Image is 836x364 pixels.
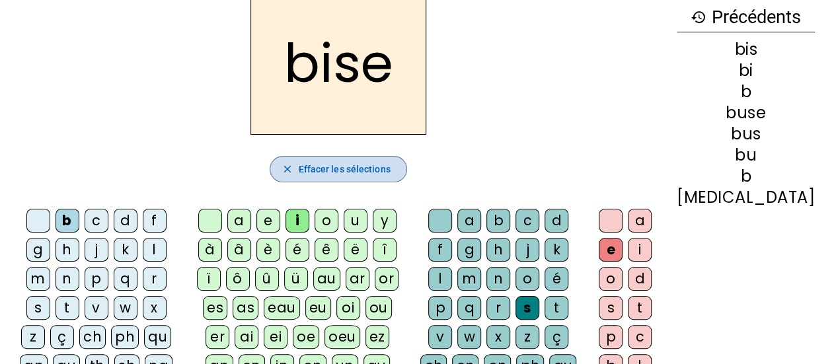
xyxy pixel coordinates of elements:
[226,267,250,291] div: ô
[56,238,79,262] div: h
[457,238,481,262] div: g
[373,209,397,233] div: y
[628,296,652,320] div: t
[545,238,568,262] div: k
[21,325,45,349] div: z
[284,267,308,291] div: ü
[545,267,568,291] div: é
[344,238,367,262] div: ë
[315,209,338,233] div: o
[143,296,167,320] div: x
[143,267,167,291] div: r
[264,325,287,349] div: ei
[114,209,137,233] div: d
[227,209,251,233] div: a
[486,325,510,349] div: x
[85,238,108,262] div: j
[255,267,279,291] div: û
[545,296,568,320] div: t
[515,267,539,291] div: o
[56,296,79,320] div: t
[375,267,399,291] div: or
[373,238,397,262] div: î
[515,238,539,262] div: j
[85,296,108,320] div: v
[677,147,815,163] div: bu
[486,209,510,233] div: b
[457,267,481,291] div: m
[256,238,280,262] div: è
[114,267,137,291] div: q
[599,325,623,349] div: p
[233,296,258,320] div: as
[206,325,229,349] div: er
[197,267,221,291] div: ï
[26,267,50,291] div: m
[428,267,452,291] div: l
[457,209,481,233] div: a
[365,296,392,320] div: ou
[298,161,390,177] span: Effacer les sélections
[264,296,300,320] div: eau
[677,63,815,79] div: bi
[315,238,338,262] div: ê
[691,9,706,25] mat-icon: history
[305,296,331,320] div: eu
[599,238,623,262] div: e
[428,296,452,320] div: p
[85,267,108,291] div: p
[324,325,360,349] div: oeu
[628,325,652,349] div: c
[515,325,539,349] div: z
[56,209,79,233] div: b
[486,296,510,320] div: r
[346,267,369,291] div: ar
[628,238,652,262] div: i
[486,267,510,291] div: n
[56,267,79,291] div: n
[198,238,222,262] div: à
[144,325,171,349] div: qu
[677,126,815,142] div: bus
[545,209,568,233] div: d
[143,238,167,262] div: l
[227,238,251,262] div: â
[114,296,137,320] div: w
[79,325,106,349] div: ch
[428,238,452,262] div: f
[256,209,280,233] div: e
[457,296,481,320] div: q
[599,296,623,320] div: s
[336,296,360,320] div: oi
[628,267,652,291] div: d
[457,325,481,349] div: w
[677,105,815,121] div: buse
[26,296,50,320] div: s
[545,325,568,349] div: ç
[270,156,406,182] button: Effacer les sélections
[143,209,167,233] div: f
[677,84,815,100] div: b
[515,209,539,233] div: c
[285,238,309,262] div: é
[114,238,137,262] div: k
[428,325,452,349] div: v
[486,238,510,262] div: h
[677,168,815,184] div: b
[515,296,539,320] div: s
[677,190,815,205] div: [MEDICAL_DATA]
[85,209,108,233] div: c
[111,325,139,349] div: ph
[677,42,815,57] div: bis
[628,209,652,233] div: a
[313,267,340,291] div: au
[26,238,50,262] div: g
[677,3,815,32] h3: Précédents
[50,325,74,349] div: ç
[344,209,367,233] div: u
[203,296,227,320] div: es
[285,209,309,233] div: i
[599,267,623,291] div: o
[293,325,319,349] div: oe
[281,163,293,175] mat-icon: close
